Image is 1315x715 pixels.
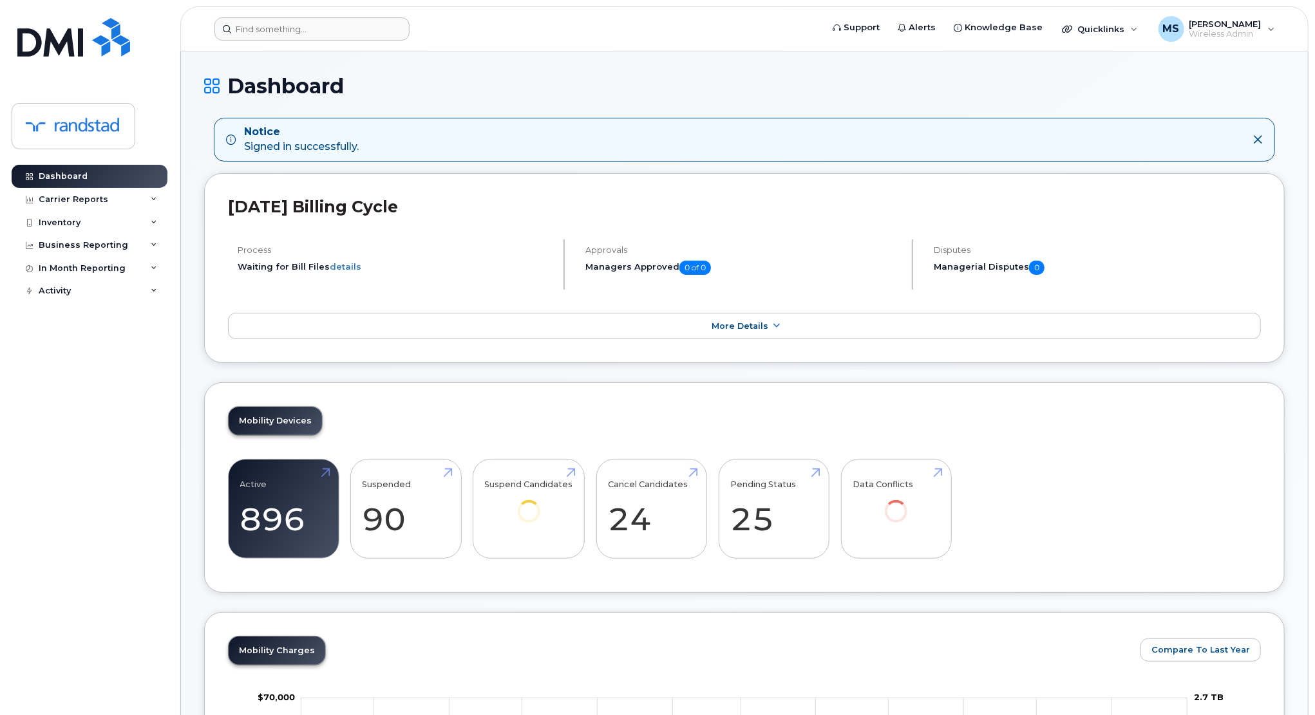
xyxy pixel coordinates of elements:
a: Suspended 90 [363,467,449,552]
a: Suspend Candidates [485,467,573,541]
tspan: 2.7 TB [1194,692,1224,703]
a: details [330,261,361,272]
span: 0 of 0 [679,261,711,275]
a: Mobility Devices [229,407,322,435]
span: 0 [1029,261,1045,275]
button: Compare To Last Year [1140,638,1261,662]
a: Data Conflicts [853,467,940,541]
a: Mobility Charges [229,636,325,665]
a: Pending Status 25 [730,467,817,552]
div: Signed in successfully. [244,125,359,154]
a: Cancel Candidates 24 [608,467,695,552]
h4: Approvals [585,245,900,255]
h5: Managers Approved [585,261,900,275]
h4: Disputes [934,245,1261,255]
h1: Dashboard [204,75,1285,97]
tspan: $70,000 [258,692,295,703]
span: Compare To Last Year [1151,644,1250,656]
h4: Process [238,245,553,255]
h2: [DATE] Billing Cycle [228,197,1261,216]
g: $0 [258,692,295,703]
strong: Notice [244,125,359,140]
li: Waiting for Bill Files [238,261,553,273]
span: More Details [712,321,768,331]
h5: Managerial Disputes [934,261,1261,275]
a: Active 896 [240,467,327,552]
